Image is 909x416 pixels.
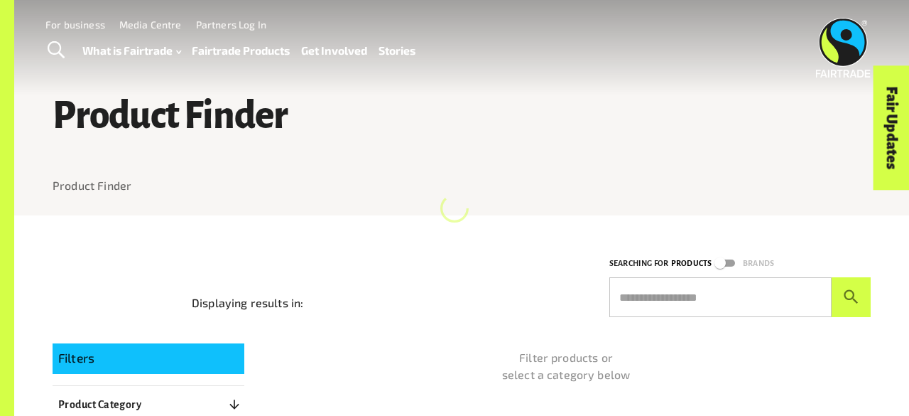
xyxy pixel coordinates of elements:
[301,41,367,60] a: Get Involved
[609,257,668,270] p: Searching for
[58,349,239,368] p: Filters
[53,95,871,136] h1: Product Finder
[743,257,774,270] p: Brands
[53,178,131,192] a: Product Finder
[58,396,141,413] p: Product Category
[816,18,871,78] img: Fairtrade Australia New Zealand logo
[53,177,871,194] nav: breadcrumb
[45,18,105,31] a: For business
[38,33,73,68] a: Toggle Search
[261,349,871,383] p: Filter products or select a category below
[119,18,182,31] a: Media Centre
[196,18,266,31] a: Partners Log In
[82,41,181,60] a: What is Fairtrade
[379,41,415,60] a: Stories
[192,41,290,60] a: Fairtrade Products
[192,294,303,311] p: Displaying results in:
[671,257,712,270] p: Products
